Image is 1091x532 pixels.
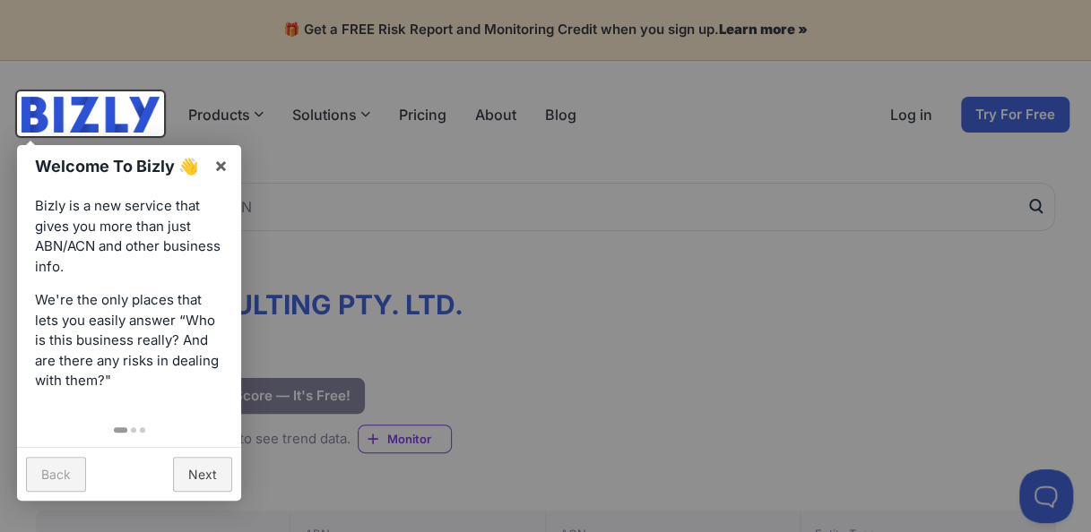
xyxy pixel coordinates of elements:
[35,154,204,178] h1: Welcome To Bizly 👋
[201,145,241,185] a: ×
[173,457,232,492] a: Next
[35,290,223,391] p: We're the only places that lets you easily answer “Who is this business really? And are there any...
[26,457,86,492] a: Back
[35,196,223,277] p: Bizly is a new service that gives you more than just ABN/ACN and other business info.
